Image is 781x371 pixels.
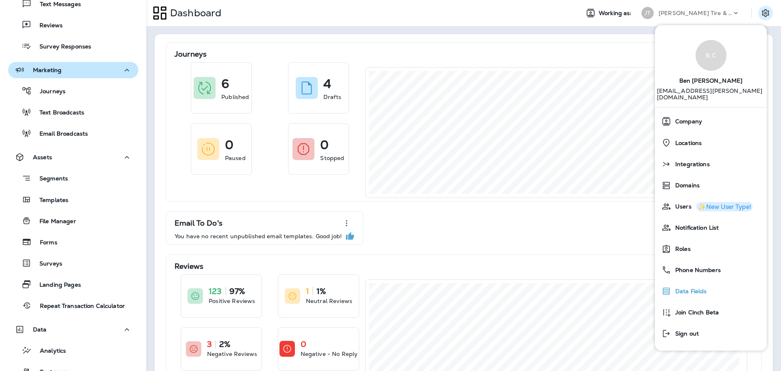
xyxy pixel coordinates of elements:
[658,283,764,299] a: Data Fields
[8,297,138,314] button: Repeat Transaction Calculator
[8,191,138,208] button: Templates
[655,32,767,107] a: B CBen [PERSON_NAME] [EMAIL_ADDRESS][PERSON_NAME][DOMAIN_NAME]
[32,1,81,9] p: Text Messages
[306,297,352,305] p: Neutral Reviews
[31,260,62,268] p: Surveys
[658,177,764,193] a: Domains
[655,196,767,217] button: Users✨New User Type!
[655,302,767,323] button: Join Cinch Beta
[658,198,764,215] a: Users✨New User Type!
[33,326,47,333] p: Data
[167,7,221,19] p: Dashboard
[655,111,767,132] button: Company
[8,103,138,121] button: Text Broadcasts
[671,118,702,125] span: Company
[219,340,230,348] p: 2%
[658,220,764,236] a: Notification List
[8,37,138,55] button: Survey Responses
[175,219,223,227] p: Email To Do's
[175,233,342,239] p: You have no recent unpublished email templates. Good job!
[671,182,700,189] span: Domains
[32,303,125,310] p: Repeat Transaction Calculator
[323,93,341,101] p: Drafts
[31,43,91,51] p: Survey Responses
[209,297,255,305] p: Positive Reviews
[671,224,719,231] span: Notification List
[671,161,710,168] span: Integrations
[320,141,329,149] p: 0
[316,287,326,295] p: 1%
[207,350,257,358] p: Negative Reviews
[33,154,52,160] p: Assets
[32,239,57,247] p: Forms
[696,40,726,71] div: B C
[8,276,138,293] button: Landing Pages
[671,203,692,210] span: Users
[655,132,767,154] button: Locations
[671,246,691,252] span: Roles
[655,259,767,281] button: Phone Numbers
[658,134,764,151] a: Locations
[671,309,719,316] span: Join Cinch Beta
[655,175,767,196] button: Domains
[323,80,331,88] p: 4
[655,323,767,344] button: Sign out
[175,262,203,270] p: Reviews
[301,350,358,358] p: Negative - No Reply
[8,82,138,99] button: Journeys
[655,154,767,175] button: Integrations
[657,88,765,107] p: [EMAIL_ADDRESS][PERSON_NAME][DOMAIN_NAME]
[658,262,764,278] a: Phone Numbers
[655,238,767,259] button: Roles
[229,287,245,295] p: 97%
[8,149,138,165] button: Assets
[31,175,68,183] p: Segments
[32,347,66,355] p: Analytics
[641,7,654,19] div: JT
[207,340,212,348] p: 3
[671,140,702,147] span: Locations
[33,67,61,73] p: Marketing
[320,154,344,162] p: Stopped
[8,16,138,33] button: Reviews
[8,125,138,142] button: Email Broadcasts
[32,88,65,96] p: Journeys
[209,287,222,295] p: 123
[671,288,707,295] span: Data Fields
[659,10,732,16] p: [PERSON_NAME] Tire & Auto
[696,202,753,211] button: ✨New User Type!
[698,204,751,210] div: ✨New User Type!
[671,267,721,274] span: Phone Numbers
[658,113,764,130] a: Company
[8,169,138,187] button: Segments
[8,342,138,359] button: Analytics
[225,141,233,149] p: 0
[221,80,229,88] p: 6
[175,50,207,58] p: Journeys
[8,255,138,272] button: Surveys
[301,340,306,348] p: 0
[8,321,138,338] button: Data
[31,281,81,289] p: Landing Pages
[658,241,764,257] a: Roles
[8,233,138,250] button: Forms
[655,217,767,238] button: Notification List
[31,218,76,226] p: File Manager
[31,109,84,117] p: Text Broadcasts
[221,93,249,101] p: Published
[31,197,68,204] p: Templates
[31,22,63,30] p: Reviews
[306,287,309,295] p: 1
[655,281,767,302] button: Data Fields
[758,6,773,20] button: Settings
[671,330,699,337] span: Sign out
[599,10,633,17] span: Working as:
[8,212,138,229] button: File Manager
[679,71,742,88] span: Ben [PERSON_NAME]
[31,130,88,138] p: Email Broadcasts
[225,154,246,162] p: Paused
[658,156,764,172] a: Integrations
[8,62,138,78] button: Marketing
